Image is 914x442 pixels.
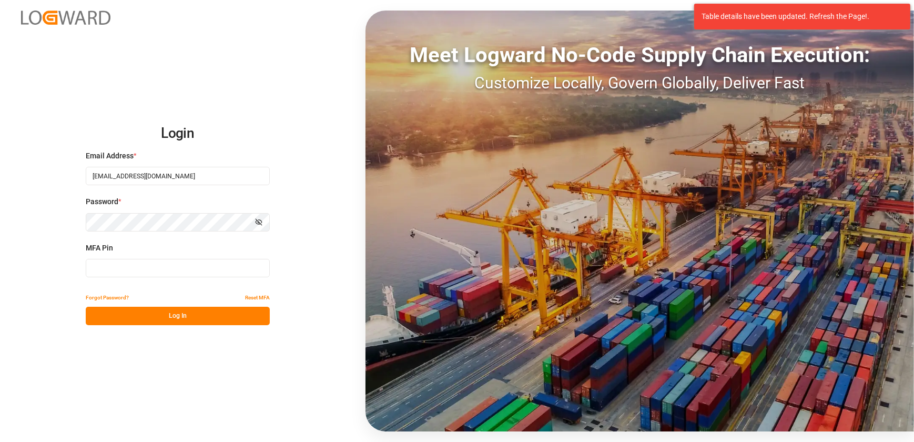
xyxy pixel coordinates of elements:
span: MFA Pin [86,243,113,254]
div: Meet Logward No-Code Supply Chain Execution: [365,39,914,71]
img: Logward_new_orange.png [21,11,110,25]
span: Password [86,196,118,207]
button: Reset MFA [245,288,270,307]
input: Enter your email [86,167,270,185]
button: Log In [86,307,270,325]
span: Email Address [86,150,134,162]
button: Forgot Password? [86,288,129,307]
div: Customize Locally, Govern Globally, Deliver Fast [365,71,914,95]
div: Table details have been updated. Refresh the Page!. [702,11,895,22]
h2: Login [86,117,270,150]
